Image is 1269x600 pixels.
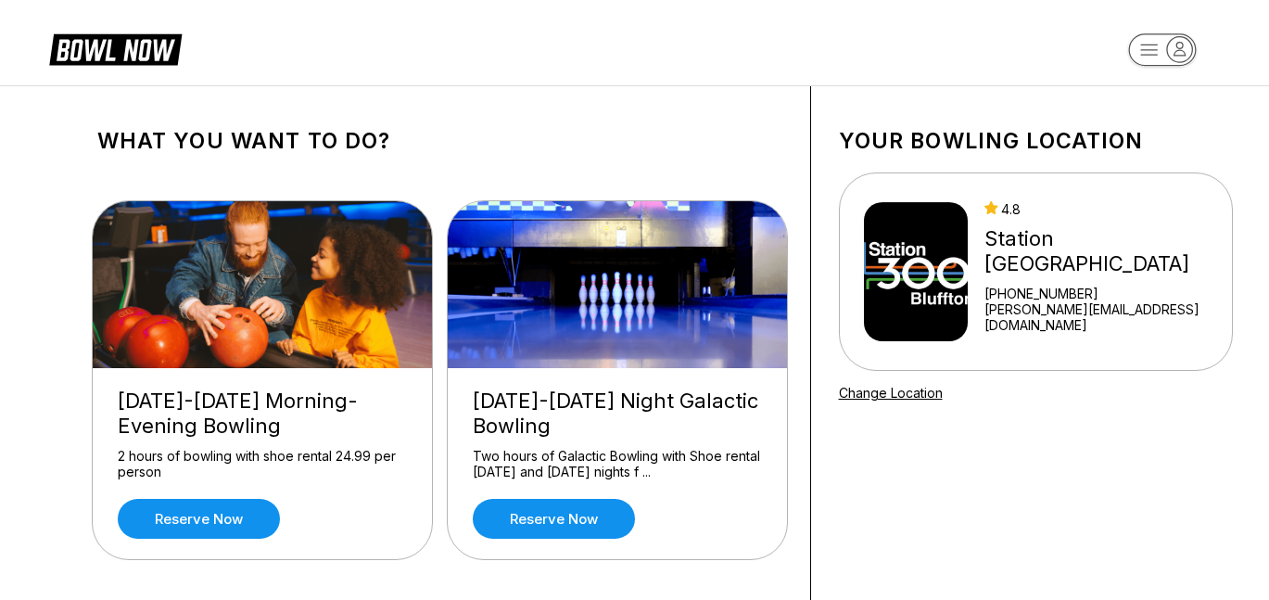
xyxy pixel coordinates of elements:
[93,201,434,368] img: Friday-Sunday Morning-Evening Bowling
[984,301,1224,333] a: [PERSON_NAME][EMAIL_ADDRESS][DOMAIN_NAME]
[839,128,1233,154] h1: Your bowling location
[118,499,280,539] a: Reserve now
[839,385,943,401] a: Change Location
[473,499,635,539] a: Reserve now
[448,201,789,368] img: Friday-Saturday Night Galactic Bowling
[118,448,407,480] div: 2 hours of bowling with shoe rental 24.99 per person
[473,448,762,480] div: Two hours of Galactic Bowling with Shoe rental [DATE] and [DATE] nights f ...
[97,128,782,154] h1: What you want to do?
[984,286,1224,301] div: [PHONE_NUMBER]
[984,226,1224,276] div: Station [GEOGRAPHIC_DATA]
[473,389,762,439] div: [DATE]-[DATE] Night Galactic Bowling
[984,201,1224,217] div: 4.8
[118,389,407,439] div: [DATE]-[DATE] Morning-Evening Bowling
[864,202,969,341] img: Station 300 Bluffton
